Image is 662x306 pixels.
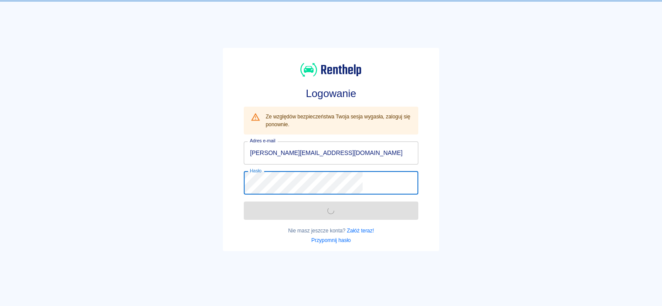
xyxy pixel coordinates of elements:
label: Adres e-mail [250,138,275,144]
a: Załóż teraz! [347,228,374,234]
h3: Logowanie [244,87,418,100]
label: Hasło [250,168,262,174]
a: Przypomnij hasło [311,237,351,243]
p: Nie masz jeszcze konta? [244,227,418,235]
div: Ze względów bezpieczeństwa Twoja sesja wygasła, zaloguj się ponownie. [265,109,411,132]
img: Renthelp logo [300,62,361,78]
